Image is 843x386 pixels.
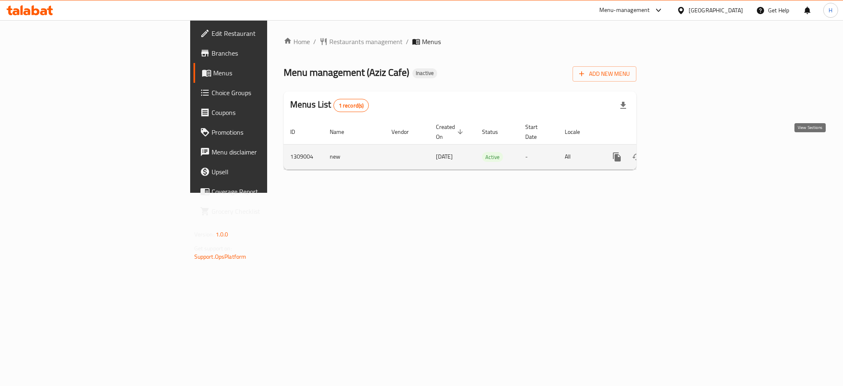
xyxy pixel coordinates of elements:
[284,63,409,82] span: Menu management ( Aziz Cafe )
[319,37,403,47] a: Restaurants management
[829,6,832,15] span: H
[412,70,437,77] span: Inactive
[482,127,509,137] span: Status
[194,251,247,262] a: Support.OpsPlatform
[193,201,331,221] a: Grocery Checklist
[579,69,630,79] span: Add New Menu
[212,108,324,117] span: Coupons
[194,229,214,240] span: Version:
[193,63,331,83] a: Menus
[212,48,324,58] span: Branches
[412,68,437,78] div: Inactive
[573,66,636,82] button: Add New Menu
[601,119,693,145] th: Actions
[330,127,355,137] span: Name
[212,206,324,216] span: Grocery Checklist
[607,147,627,167] button: more
[290,127,306,137] span: ID
[193,122,331,142] a: Promotions
[391,127,419,137] span: Vendor
[193,182,331,201] a: Coverage Report
[212,167,324,177] span: Upsell
[290,98,369,112] h2: Menus List
[558,144,601,169] td: All
[599,5,650,15] div: Menu-management
[689,6,743,15] div: [GEOGRAPHIC_DATA]
[193,83,331,103] a: Choice Groups
[613,96,633,115] div: Export file
[212,127,324,137] span: Promotions
[212,88,324,98] span: Choice Groups
[284,37,636,47] nav: breadcrumb
[482,152,503,162] span: Active
[329,37,403,47] span: Restaurants management
[193,43,331,63] a: Branches
[519,144,558,169] td: -
[193,162,331,182] a: Upsell
[216,229,228,240] span: 1.0.0
[406,37,409,47] li: /
[284,119,693,170] table: enhanced table
[333,99,369,112] div: Total records count
[525,122,548,142] span: Start Date
[213,68,324,78] span: Menus
[193,23,331,43] a: Edit Restaurant
[212,187,324,197] span: Coverage Report
[194,243,232,254] span: Get support on:
[334,102,369,110] span: 1 record(s)
[212,147,324,157] span: Menu disclaimer
[436,151,453,162] span: [DATE]
[193,103,331,122] a: Coupons
[422,37,441,47] span: Menus
[323,144,385,169] td: new
[193,142,331,162] a: Menu disclaimer
[212,28,324,38] span: Edit Restaurant
[565,127,591,137] span: Locale
[436,122,466,142] span: Created On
